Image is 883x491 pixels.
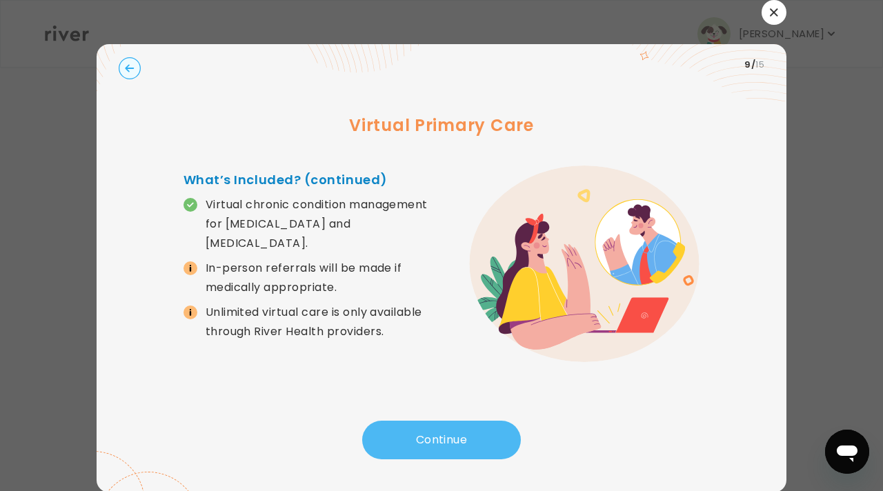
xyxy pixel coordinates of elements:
h3: Virtual Primary Care [119,113,764,138]
button: Continue [362,421,521,459]
h4: What’s Included? (continued) [183,170,441,190]
p: Virtual chronic condition management for [MEDICAL_DATA] and [MEDICAL_DATA]. [206,195,441,253]
img: error graphic [469,166,700,362]
p: Unlimited virtual care is only available through River Health providers. [206,303,441,341]
iframe: Button to launch messaging window [825,430,869,474]
p: In-person referrals will be made if medically appropriate. [206,259,441,297]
